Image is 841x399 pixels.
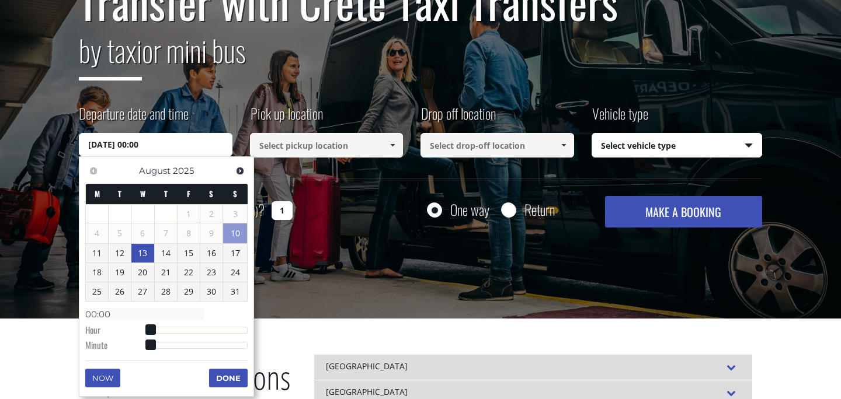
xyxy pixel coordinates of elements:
span: Previous [89,166,98,176]
a: 31 [223,282,247,301]
a: 10 [223,223,247,243]
button: Now [85,369,120,387]
label: One way [450,202,489,217]
span: 9 [200,224,223,243]
span: 3 [223,205,247,223]
span: 5 [109,224,131,243]
h2: or mini bus [79,26,762,89]
a: 30 [200,282,223,301]
span: Monday [95,188,100,199]
a: 24 [223,263,247,282]
span: Next [235,166,245,176]
a: 20 [131,263,154,282]
span: Saturday [209,188,213,199]
label: Return [524,202,555,217]
a: 17 [223,244,247,262]
a: 22 [178,263,200,282]
a: 12 [109,244,131,262]
span: Thursday [164,188,168,199]
label: Drop off location [420,103,496,133]
a: Show All Items [554,133,573,157]
span: Tuesday [118,188,121,199]
button: MAKE A BOOKING [605,196,762,228]
span: by taxi [79,28,142,80]
a: 26 [109,282,131,301]
label: Pick up location [250,103,323,133]
dt: Hour [85,324,150,339]
a: Next [232,163,248,178]
button: Done [209,369,248,387]
span: August [139,165,171,176]
div: [GEOGRAPHIC_DATA] [314,354,752,380]
span: Wednesday [140,188,145,199]
input: Select drop-off location [420,133,574,157]
a: 19 [109,263,131,282]
a: 25 [86,282,108,301]
span: Select vehicle type [592,134,762,158]
span: 2025 [173,165,194,176]
a: 28 [155,282,177,301]
span: Sunday [233,188,237,199]
span: 6 [131,224,154,243]
a: 14 [155,244,177,262]
span: 8 [178,224,200,243]
label: Vehicle type [592,103,648,133]
a: 29 [178,282,200,301]
span: Friday [187,188,190,199]
span: 4 [86,224,108,243]
a: 16 [200,244,223,262]
a: Show All Items [383,133,402,157]
a: 27 [131,282,154,301]
a: 13 [131,244,154,262]
a: 23 [200,263,223,282]
a: 18 [86,263,108,282]
span: 1 [178,205,200,223]
span: 2 [200,205,223,223]
dt: Minute [85,339,150,354]
a: 11 [86,244,108,262]
input: Select pickup location [250,133,404,157]
span: 7 [155,224,177,243]
a: 21 [155,263,177,282]
a: Previous [85,163,101,178]
a: 15 [178,244,200,262]
label: Departure date and time [79,103,189,133]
